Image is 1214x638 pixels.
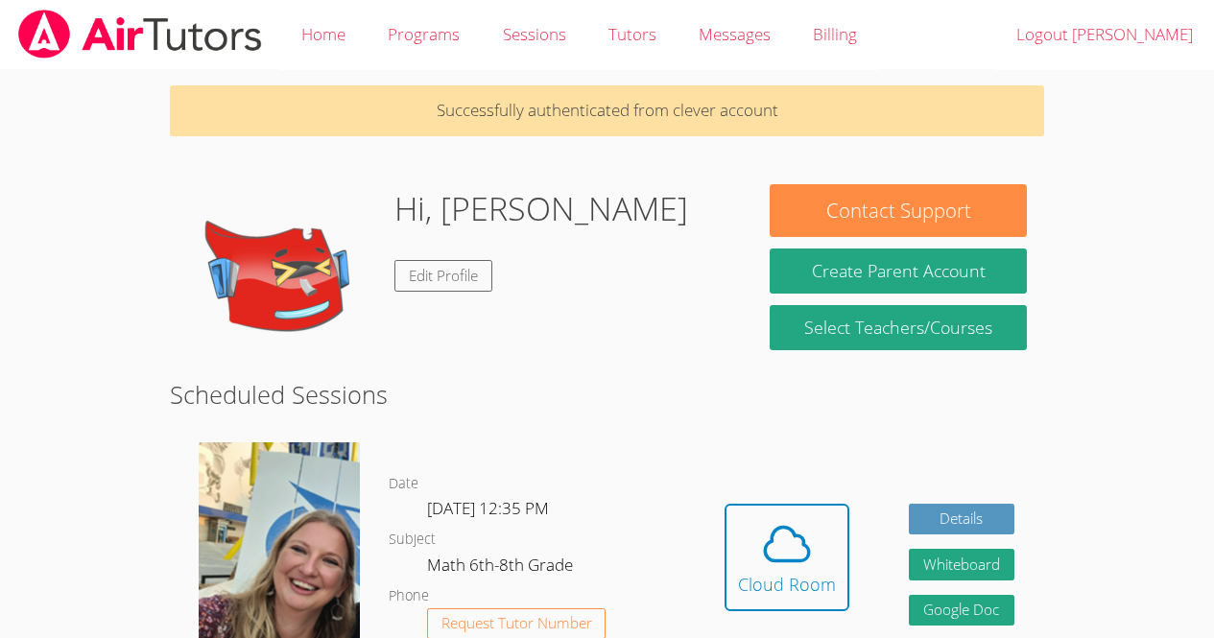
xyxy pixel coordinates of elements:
[394,184,688,233] h1: Hi, [PERSON_NAME]
[909,504,1014,535] a: Details
[909,595,1014,626] a: Google Doc
[389,584,429,608] dt: Phone
[770,305,1026,350] a: Select Teachers/Courses
[394,260,492,292] a: Edit Profile
[725,504,849,611] button: Cloud Room
[389,528,436,552] dt: Subject
[770,248,1026,294] button: Create Parent Account
[170,376,1044,413] h2: Scheduled Sessions
[389,472,418,496] dt: Date
[187,184,379,376] img: default.png
[699,23,771,45] span: Messages
[441,616,592,630] span: Request Tutor Number
[909,549,1014,580] button: Whiteboard
[770,184,1026,237] button: Contact Support
[427,552,577,584] dd: Math 6th-8th Grade
[738,571,836,598] div: Cloud Room
[16,10,264,59] img: airtutors_banner-c4298cdbf04f3fff15de1276eac7730deb9818008684d7c2e4769d2f7ddbe033.png
[170,85,1044,136] p: Successfully authenticated from clever account
[427,497,549,519] span: [DATE] 12:35 PM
